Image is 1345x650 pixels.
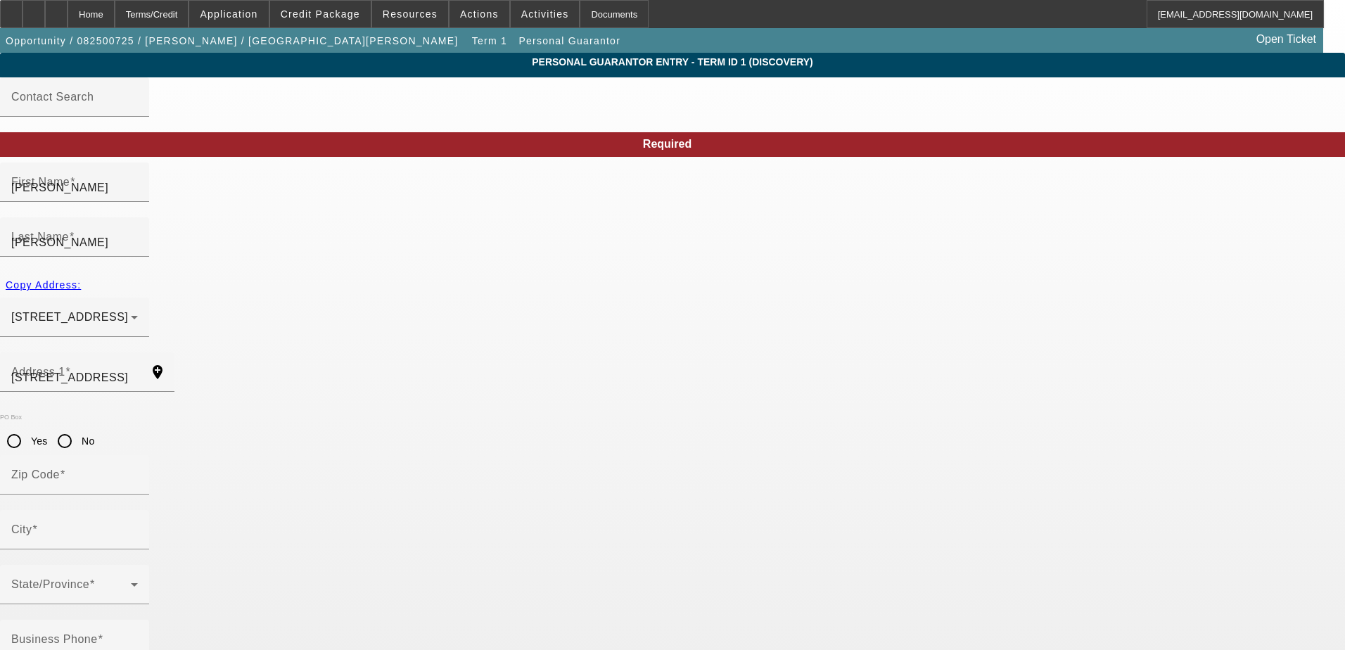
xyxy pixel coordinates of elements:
span: Personal Guarantor [518,35,620,46]
span: Required [643,138,691,150]
span: Actions [460,8,499,20]
span: Resources [383,8,438,20]
mat-label: Business Phone [11,633,98,645]
mat-label: Contact Search [11,91,94,103]
label: No [79,434,94,448]
span: Credit Package [281,8,360,20]
mat-label: First Name [11,176,70,188]
mat-label: Zip Code [11,469,60,480]
button: Resources [372,1,448,27]
mat-label: Last Name [11,231,69,243]
span: Copy Address: [6,279,81,291]
button: Actions [450,1,509,27]
mat-label: Address 1 [11,366,65,378]
button: Term 1 [467,28,512,53]
span: [STREET_ADDRESS] [11,311,128,323]
label: Yes [28,434,48,448]
mat-label: State/Province [11,578,89,590]
button: Application [189,1,268,27]
a: Open Ticket [1251,27,1322,51]
button: Personal Guarantor [515,28,624,53]
span: Application [200,8,257,20]
button: Credit Package [270,1,371,27]
span: Personal Guarantor Entry - Term ID 1 (Discovery) [11,56,1334,68]
button: Activities [511,1,580,27]
mat-label: City [11,523,32,535]
mat-icon: add_location [141,364,174,381]
span: Activities [521,8,569,20]
span: Term 1 [472,35,507,46]
span: Opportunity / 082500725 / [PERSON_NAME] / [GEOGRAPHIC_DATA][PERSON_NAME] [6,35,458,46]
